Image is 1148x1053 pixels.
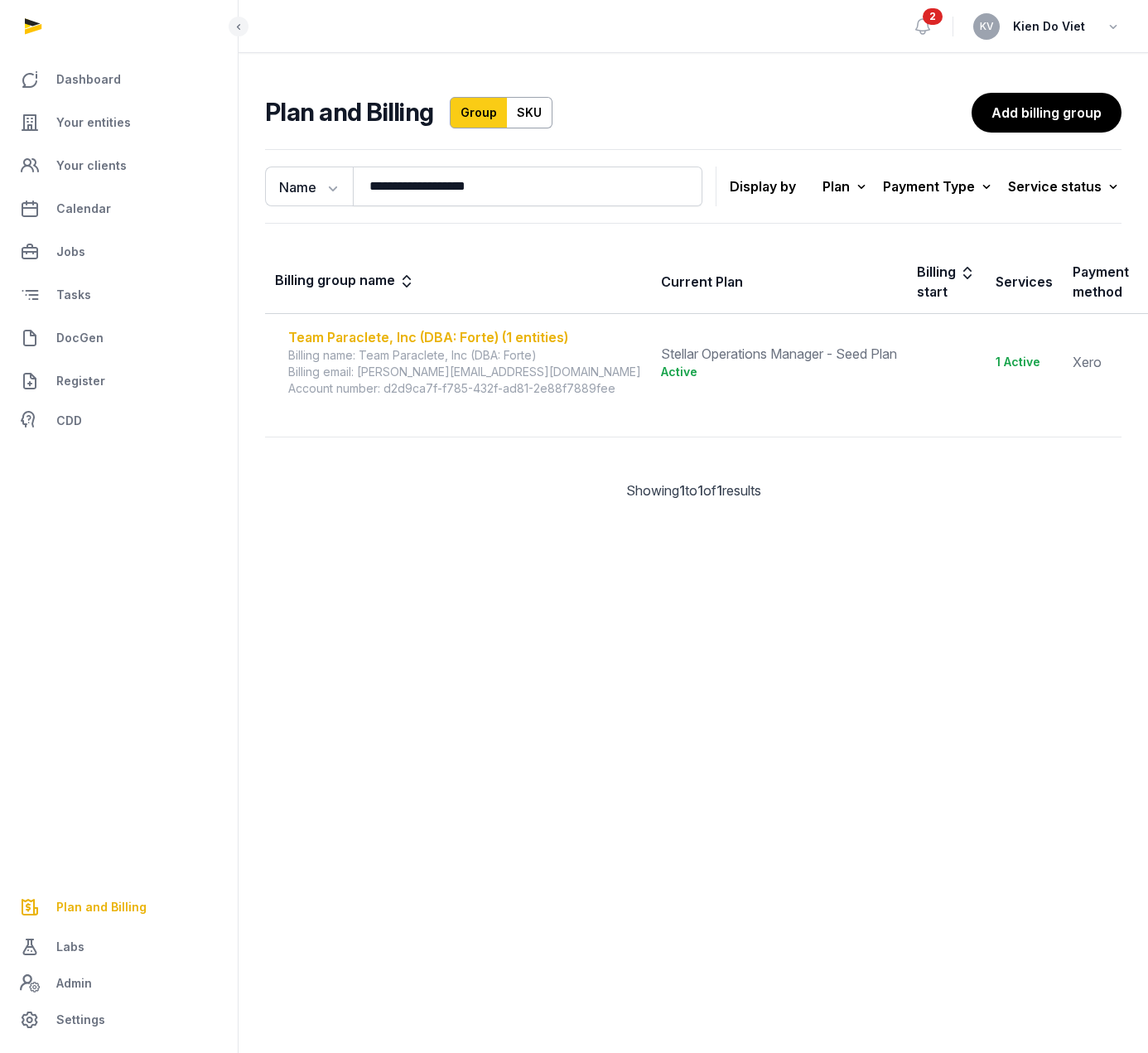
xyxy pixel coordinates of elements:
[265,481,1121,500] div: Showing to of results
[13,404,224,437] a: CDD
[265,97,433,128] h2: Plan and Billing
[996,354,1053,370] div: 1 Active
[661,344,897,364] div: Stellar Operations Manager - Seed Plan
[1008,175,1121,198] div: Service status
[56,897,147,917] span: Plan and Billing
[1073,262,1129,302] div: Payment method
[275,270,415,293] div: Billing group name
[972,93,1121,133] a: Add billing group
[56,156,127,176] span: Your clients
[56,937,84,957] span: Labs
[13,189,224,229] a: Calendar
[661,364,897,380] div: Active
[56,285,91,305] span: Tasks
[56,328,104,348] span: DocGen
[996,272,1053,292] div: Services
[13,967,224,1000] a: Admin
[661,272,743,292] div: Current Plan
[716,482,722,499] span: 1
[13,361,224,401] a: Register
[923,8,943,25] span: 2
[13,927,224,967] a: Labs
[13,275,224,315] a: Tasks
[13,60,224,99] a: Dashboard
[288,347,641,364] div: Billing name: Team Paraclete, Inc (DBA: Forte)
[980,22,994,31] span: KV
[56,411,82,431] span: CDD
[265,167,353,206] button: Name
[730,173,796,200] p: Display by
[679,482,685,499] span: 1
[697,482,703,499] span: 1
[507,97,552,128] a: SKU
[13,1000,224,1040] a: Settings
[56,113,131,133] span: Your entities
[822,175,870,198] div: Plan
[56,371,105,391] span: Register
[13,232,224,272] a: Jobs
[56,70,121,89] span: Dashboard
[1013,17,1085,36] span: Kien Do Viet
[917,262,976,302] div: Billing start
[1073,352,1129,372] div: Xero
[288,327,641,347] div: Team Paraclete, Inc (DBA: Forte) (1 entities)
[13,146,224,186] a: Your clients
[56,242,85,262] span: Jobs
[13,103,224,142] a: Your entities
[288,364,641,380] div: Billing email: [PERSON_NAME][EMAIL_ADDRESS][DOMAIN_NAME]
[56,1010,105,1030] span: Settings
[56,973,92,993] span: Admin
[56,199,111,219] span: Calendar
[13,318,224,358] a: DocGen
[288,380,641,397] div: Account number: d2d9ca7f-f785-432f-ad81-2e88f7889fee
[13,887,224,927] a: Plan and Billing
[973,13,1000,40] button: KV
[450,97,508,128] a: Group
[883,175,995,198] div: Payment Type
